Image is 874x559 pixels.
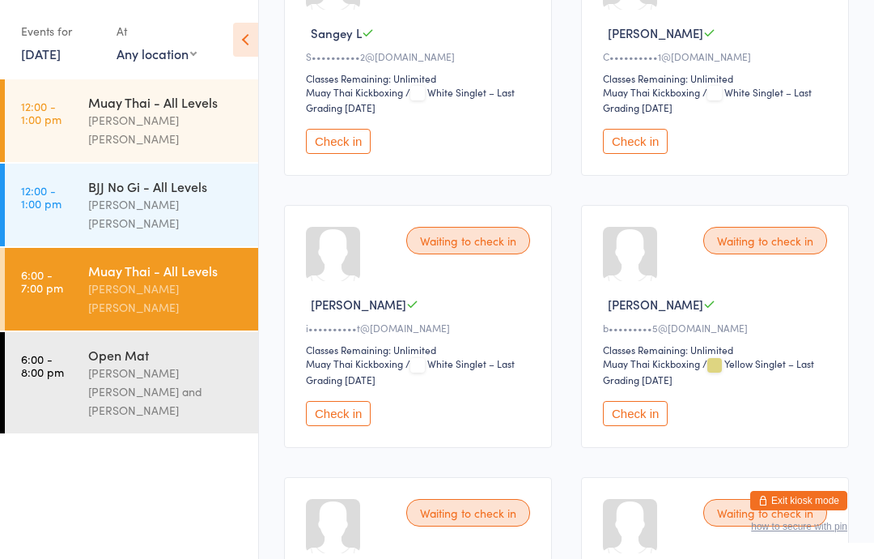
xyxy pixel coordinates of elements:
div: [PERSON_NAME] [PERSON_NAME] [88,111,244,148]
div: b••••••••• [603,321,832,335]
div: Muay Thai - All Levels [88,262,244,279]
div: Waiting to check in [406,227,530,254]
button: how to secure with pin [751,521,847,532]
a: 6:00 -8:00 pmOpen Mat[PERSON_NAME] [PERSON_NAME] and [PERSON_NAME] [5,332,258,433]
div: Muay Thai Kickboxing [306,356,403,370]
button: Check in [306,401,371,426]
div: Classes Remaining: Unlimited [603,71,832,85]
time: 6:00 - 8:00 pm [21,352,64,378]
div: Muay Thai Kickboxing [306,85,403,99]
div: Waiting to check in [406,499,530,527]
div: Classes Remaining: Unlimited [306,343,535,356]
div: Open Mat [88,346,244,364]
a: [DATE] [21,45,61,62]
div: Any location [117,45,197,62]
div: Waiting to check in [703,227,827,254]
a: 6:00 -7:00 pmMuay Thai - All Levels[PERSON_NAME] [PERSON_NAME] [5,248,258,331]
div: Classes Remaining: Unlimited [603,343,832,356]
div: [PERSON_NAME] [PERSON_NAME] [88,279,244,317]
button: Exit kiosk mode [750,491,847,510]
div: Events for [21,18,100,45]
button: Check in [306,129,371,154]
div: i•••••••••• [306,321,535,335]
time: 12:00 - 1:00 pm [21,184,62,210]
div: Classes Remaining: Unlimited [306,71,535,85]
time: 6:00 - 7:00 pm [21,268,63,294]
div: Muay Thai Kickboxing [603,85,700,99]
time: 12:00 - 1:00 pm [21,100,62,126]
span: [PERSON_NAME] [608,296,703,313]
span: [PERSON_NAME] [608,24,703,41]
div: S•••••••••• [306,49,535,63]
div: C•••••••••• [603,49,832,63]
span: Sangey L [311,24,362,41]
div: BJJ No Gi - All Levels [88,177,244,195]
div: [PERSON_NAME] [PERSON_NAME] and [PERSON_NAME] [88,364,244,420]
span: [PERSON_NAME] [311,296,406,313]
div: [PERSON_NAME] [PERSON_NAME] [88,195,244,233]
div: At [117,18,197,45]
a: 12:00 -1:00 pmMuay Thai - All Levels[PERSON_NAME] [PERSON_NAME] [5,79,258,162]
div: Muay Thai - All Levels [88,93,244,111]
button: Check in [603,129,668,154]
a: 12:00 -1:00 pmBJJ No Gi - All Levels[PERSON_NAME] [PERSON_NAME] [5,164,258,246]
div: Waiting to check in [703,499,827,527]
div: Muay Thai Kickboxing [603,356,700,370]
button: Check in [603,401,668,426]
